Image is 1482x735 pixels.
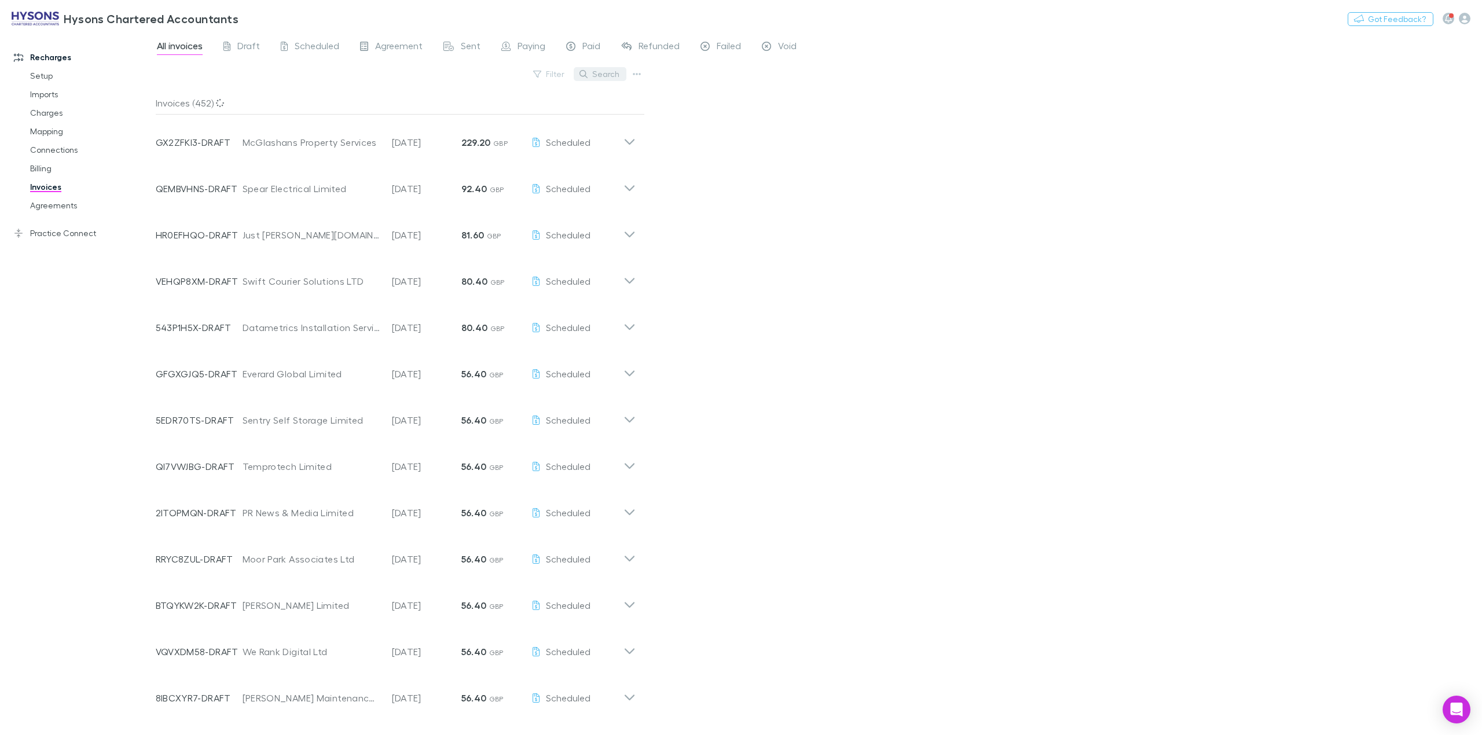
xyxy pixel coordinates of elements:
span: Void [778,40,797,55]
span: Scheduled [546,461,590,472]
button: Search [574,67,626,81]
p: [DATE] [392,228,461,242]
a: Connections [19,141,165,159]
strong: 80.40 [461,275,488,287]
div: 8IBCXYR7-DRAFT[PERSON_NAME] Maintenance Services Limited[DATE]56.40 GBPScheduled [146,670,645,716]
a: Recharges [2,48,165,67]
strong: 229.20 [461,137,491,148]
p: [DATE] [392,274,461,288]
p: RRYC8ZUL-DRAFT [156,552,243,566]
span: Paying [518,40,545,55]
span: Agreement [375,40,423,55]
p: [DATE] [392,552,461,566]
div: GFGXGJQ5-DRAFTEverard Global Limited[DATE]56.40 GBPScheduled [146,346,645,392]
span: GBP [487,231,501,240]
strong: 80.40 [461,322,488,333]
p: [DATE] [392,321,461,335]
div: 543P1H5X-DRAFTDatametrics Installation Services Limited[DATE]80.40 GBPScheduled [146,300,645,346]
div: PR News & Media Limited [243,506,380,520]
span: Scheduled [546,600,590,611]
strong: 56.40 [461,507,487,519]
div: McGlashans Property Services [243,135,380,149]
strong: 56.40 [461,553,487,565]
div: HR0EFHQO-DRAFTJust [PERSON_NAME][DOMAIN_NAME] Limited[DATE]81.60 GBPScheduled [146,207,645,253]
p: [DATE] [392,182,461,196]
div: BTQYKW2K-DRAFT[PERSON_NAME] Limited[DATE]56.40 GBPScheduled [146,578,645,624]
p: GX2ZFKI3-DRAFT [156,135,243,149]
span: GBP [489,509,504,518]
span: Scheduled [546,229,590,240]
span: All invoices [157,40,203,55]
span: Scheduled [546,646,590,657]
img: Hysons Chartered Accountants's Logo [12,12,59,25]
div: Datametrics Installation Services Limited [243,321,380,335]
span: Scheduled [546,414,590,425]
a: Setup [19,67,165,85]
p: 543P1H5X-DRAFT [156,321,243,335]
span: Paid [582,40,600,55]
div: Everard Global Limited [243,367,380,381]
p: [DATE] [392,645,461,659]
strong: 81.60 [461,229,485,241]
span: Scheduled [546,275,590,286]
a: Agreements [19,196,165,215]
div: VEHQP8XM-DRAFTSwift Courier Solutions LTD[DATE]80.40 GBPScheduled [146,253,645,300]
span: GBP [489,370,504,379]
span: GBP [489,602,504,611]
div: GX2ZFKI3-DRAFTMcGlashans Property Services[DATE]229.20 GBPScheduled [146,115,645,161]
div: [PERSON_NAME] Maintenance Services Limited [243,691,380,705]
strong: 56.40 [461,461,487,472]
p: QI7VWJBG-DRAFT [156,460,243,473]
div: Open Intercom Messenger [1443,696,1470,723]
div: Sentry Self Storage Limited [243,413,380,427]
span: GBP [489,417,504,425]
span: Refunded [639,40,680,55]
p: [DATE] [392,506,461,520]
span: GBP [490,324,505,333]
strong: 56.40 [461,692,487,704]
div: Swift Courier Solutions LTD [243,274,380,288]
div: 2ITOPMQN-DRAFTPR News & Media Limited[DATE]56.40 GBPScheduled [146,485,645,531]
strong: 56.40 [461,600,487,611]
button: Filter [527,67,571,81]
p: HR0EFHQO-DRAFT [156,228,243,242]
p: [DATE] [392,598,461,612]
a: Hysons Chartered Accountants [5,5,245,32]
span: Scheduled [546,322,590,333]
div: RRYC8ZUL-DRAFTMoor Park Associates Ltd[DATE]56.40 GBPScheduled [146,531,645,578]
span: Scheduled [546,692,590,703]
p: VQVXDM58-DRAFT [156,645,243,659]
p: [DATE] [392,367,461,381]
span: Scheduled [546,553,590,564]
p: 2ITOPMQN-DRAFT [156,506,243,520]
p: 5EDR70TS-DRAFT [156,413,243,427]
span: Scheduled [546,137,590,148]
a: Billing [19,159,165,178]
span: GBP [489,556,504,564]
span: Scheduled [546,507,590,518]
button: Got Feedback? [1348,12,1433,26]
span: Scheduled [546,183,590,194]
strong: 56.40 [461,646,487,657]
strong: 56.40 [461,414,487,426]
p: [DATE] [392,413,461,427]
p: VEHQP8XM-DRAFT [156,274,243,288]
span: Failed [717,40,741,55]
p: [DATE] [392,135,461,149]
div: Temprotech Limited [243,460,380,473]
a: Charges [19,104,165,122]
div: QI7VWJBG-DRAFTTemprotech Limited[DATE]56.40 GBPScheduled [146,439,645,485]
div: [PERSON_NAME] Limited [243,598,380,612]
a: Imports [19,85,165,104]
span: GBP [493,139,508,148]
p: QEMBVHNS-DRAFT [156,182,243,196]
span: Sent [461,40,480,55]
strong: 56.40 [461,368,487,380]
span: GBP [489,694,504,703]
div: We Rank Digital Ltd [243,645,380,659]
span: GBP [490,185,504,194]
span: GBP [490,278,505,286]
div: 5EDR70TS-DRAFTSentry Self Storage Limited[DATE]56.40 GBPScheduled [146,392,645,439]
p: 8IBCXYR7-DRAFT [156,691,243,705]
h3: Hysons Chartered Accountants [64,12,239,25]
